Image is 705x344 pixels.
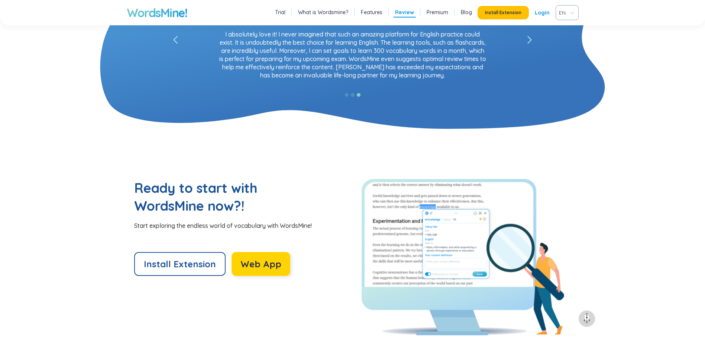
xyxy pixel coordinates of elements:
a: Features [361,9,382,16]
button: 3 [357,93,360,97]
button: Install Extension [134,252,226,276]
span: Install Extension [485,10,521,16]
button: 2 [351,93,355,97]
a: WordsMine! [127,5,187,20]
img: to top [581,313,593,325]
button: 1 [345,93,349,97]
a: Premium [427,9,448,16]
span: Install Extension [144,258,216,270]
a: Login [535,6,550,19]
a: Blog [461,9,472,16]
a: Trial [275,9,285,16]
h2: Ready to start with WordsMine now?! [134,179,294,215]
a: Review [395,9,414,16]
p: I absolutely love it! I never imagined that such an amazing platform for English practice could e... [215,30,490,79]
span: VIE [559,7,572,18]
button: Web App [232,252,290,276]
button: Install Extension [478,6,529,19]
span: Web App [240,258,281,270]
div: Start exploring the endless world of vocabulary with WordsMine! [134,222,353,230]
span: left [527,36,532,44]
a: What is Wordsmine? [298,9,348,16]
img: Explore WordsMine! [362,179,565,335]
